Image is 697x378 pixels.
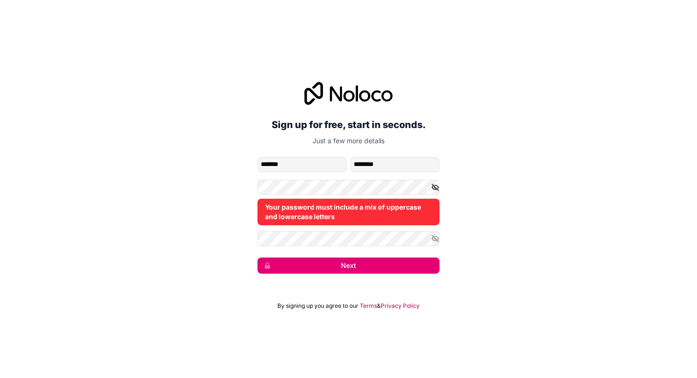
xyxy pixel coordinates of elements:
h2: Sign up for free, start in seconds. [257,116,440,133]
input: Password [257,180,440,195]
span: & [377,302,381,310]
input: Confirm password [257,231,440,246]
input: given-name [257,157,347,172]
div: Your password must include a mix of uppercase and lowercase letters [257,199,440,225]
button: Next [257,258,440,274]
input: family-name [350,157,440,172]
p: Just a few more details [257,136,440,146]
span: By signing up you agree to our [277,302,358,310]
a: Privacy Policy [381,302,420,310]
a: Terms [360,302,377,310]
